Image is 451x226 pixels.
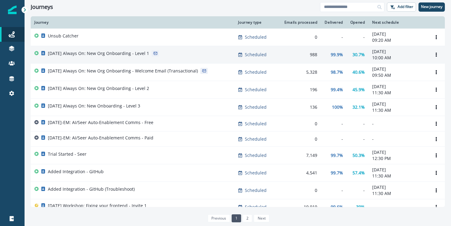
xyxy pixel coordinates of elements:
[356,204,365,210] p: 39%
[245,136,267,142] p: Scheduled
[421,5,442,9] p: New journey
[283,87,318,93] div: 196
[331,152,343,158] p: 99.7%
[283,170,318,176] div: 4,541
[331,52,343,58] p: 99.9%
[431,68,441,77] button: Options
[431,50,441,59] button: Options
[353,52,365,58] p: 30.7%
[372,121,424,127] p: -
[353,170,365,176] p: 57.4%
[431,168,441,177] button: Options
[331,170,343,176] p: 99.7%
[331,204,343,210] p: 99.6%
[387,2,416,12] button: Add filter
[283,136,318,142] div: 0
[245,121,267,127] p: Scheduled
[206,214,269,222] ul: Pagination
[372,184,424,190] p: [DATE]
[350,34,365,40] div: -
[48,33,79,39] p: Unsub Catcher
[31,131,445,147] a: [DATE]-EM: AI/Seer Auto-Enablement Comms - PaidScheduled0---Options
[431,186,441,195] button: Options
[332,104,343,110] p: 100%
[372,190,424,197] p: 11:30 AM
[431,119,441,128] button: Options
[372,49,424,55] p: [DATE]
[431,134,441,144] button: Options
[8,6,17,14] img: Inflection
[48,85,149,92] p: [DATE] Always On: New Org Onboarding - Level 2
[283,20,318,25] div: Emails processed
[48,169,104,175] p: Added Integration - GitHub
[372,204,424,210] p: -
[431,151,441,160] button: Options
[283,69,318,75] div: 5,328
[48,103,140,109] p: [DATE] Always On: New Onboarding - Level 3
[31,99,445,116] a: [DATE] Always On: New Onboarding - Level 3Scheduled136100%32.1%[DATE]11:30 AMOptions
[331,87,343,93] p: 99.4%
[372,136,424,142] p: -
[31,147,445,164] a: Trial Started - SeerScheduled7,14999.7%50.3%[DATE]12:30 PMOptions
[48,203,147,209] p: [DATE] Workshop: Fixing your frontend - Invite 1
[431,202,441,212] button: Options
[325,34,343,40] div: -
[325,136,343,142] div: -
[283,121,318,127] div: 0
[372,101,424,107] p: [DATE]
[31,4,53,10] h1: Journeys
[431,85,441,94] button: Options
[31,64,445,81] a: [DATE] Always On: New Org Onboarding - Welcome Email (Transactional)Scheduled5,32898.7%40.6%[DATE...
[245,187,267,193] p: Scheduled
[31,116,445,131] a: [DATE]-EM: AI/Seer Auto-Enablement Comms - FreeScheduled0---Options
[31,29,445,46] a: Unsub CatcherScheduled0--[DATE]09:20 AMOptions
[372,90,424,96] p: 11:30 AM
[245,152,267,158] p: Scheduled
[48,119,153,126] p: [DATE]-EM: AI/Seer Auto-Enablement Comms - Free
[31,199,445,215] a: [DATE] Workshop: Fixing your frontend - Invite 1Scheduled19,91999.6%39%-Options
[283,104,318,110] div: 136
[245,34,267,40] p: Scheduled
[232,214,241,222] a: Page 1 is your current page
[372,173,424,179] p: 11:30 AM
[372,55,424,61] p: 10:00 AM
[372,167,424,173] p: [DATE]
[353,87,365,93] p: 45.9%
[350,20,365,25] div: Opened
[372,149,424,155] p: [DATE]
[283,152,318,158] div: 7,149
[372,66,424,72] p: [DATE]
[418,2,445,12] button: New journey
[243,214,252,222] a: Page 2
[245,87,267,93] p: Scheduled
[31,182,445,199] a: Added Integration - GitHub (Troubleshoot)Scheduled0--[DATE]11:30 AMOptions
[48,68,198,74] p: [DATE] Always On: New Org Onboarding - Welcome Email (Transactional)
[283,187,318,193] div: 0
[48,135,153,141] p: [DATE]-EM: AI/Seer Auto-Enablement Comms - Paid
[283,204,318,210] div: 19,919
[431,33,441,42] button: Options
[34,20,231,25] div: Journey
[245,170,267,176] p: Scheduled
[372,84,424,90] p: [DATE]
[245,104,267,110] p: Scheduled
[325,20,343,25] div: Delivered
[31,164,445,182] a: Added Integration - GitHubScheduled4,54199.7%57.4%[DATE]11:30 AMOptions
[372,37,424,43] p: 09:20 AM
[398,5,413,9] p: Add filter
[283,34,318,40] div: 0
[372,72,424,78] p: 09:50 AM
[431,103,441,112] button: Options
[353,69,365,75] p: 40.6%
[372,107,424,113] p: 11:30 AM
[238,20,275,25] div: Journey type
[283,52,318,58] div: 988
[48,151,87,157] p: Trial Started - Seer
[372,20,424,25] div: Next schedule
[372,31,424,37] p: [DATE]
[245,204,267,210] p: Scheduled
[325,187,343,193] div: -
[353,152,365,158] p: 50.3%
[350,136,365,142] div: -
[372,155,424,162] p: 12:30 PM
